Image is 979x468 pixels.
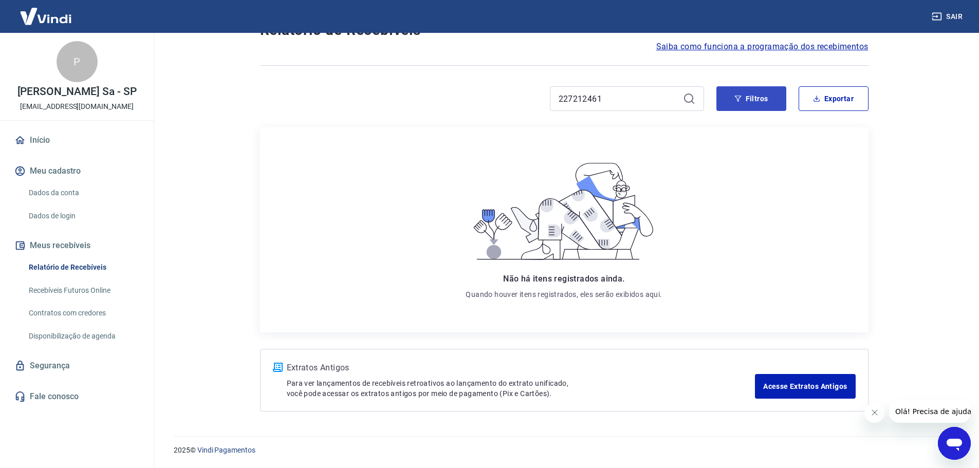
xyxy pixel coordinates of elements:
[25,303,141,324] a: Contratos com credores
[938,427,971,460] iframe: Botão para abrir a janela de mensagens
[25,205,141,227] a: Dados de login
[197,446,255,454] a: Vindi Pagamentos
[12,385,141,408] a: Fale conosco
[273,363,283,372] img: ícone
[6,7,86,15] span: Olá! Precisa de ajuda?
[799,86,869,111] button: Exportar
[12,234,141,257] button: Meus recebíveis
[755,374,855,399] a: Acesse Extratos Antigos
[57,41,98,82] div: P
[12,129,141,152] a: Início
[17,86,137,97] p: [PERSON_NAME] Sa - SP
[503,274,624,284] span: Não há itens registrados ainda.
[12,160,141,182] button: Meu cadastro
[25,257,141,278] a: Relatório de Recebíveis
[864,402,885,423] iframe: Fechar mensagem
[20,101,134,112] p: [EMAIL_ADDRESS][DOMAIN_NAME]
[25,182,141,203] a: Dados da conta
[656,41,869,53] a: Saiba como funciona a programação dos recebimentos
[287,378,755,399] p: Para ver lançamentos de recebíveis retroativos ao lançamento do extrato unificado, você pode aces...
[12,354,141,377] a: Segurança
[466,289,662,299] p: Quando houver itens registrados, eles serão exibidos aqui.
[25,280,141,301] a: Recebíveis Futuros Online
[174,445,954,456] p: 2025 ©
[12,1,79,32] img: Vindi
[889,400,971,423] iframe: Mensagem da empresa
[25,326,141,347] a: Disponibilização de agenda
[930,7,967,26] button: Sair
[287,362,755,374] p: Extratos Antigos
[559,91,679,106] input: Busque pelo número do pedido
[716,86,786,111] button: Filtros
